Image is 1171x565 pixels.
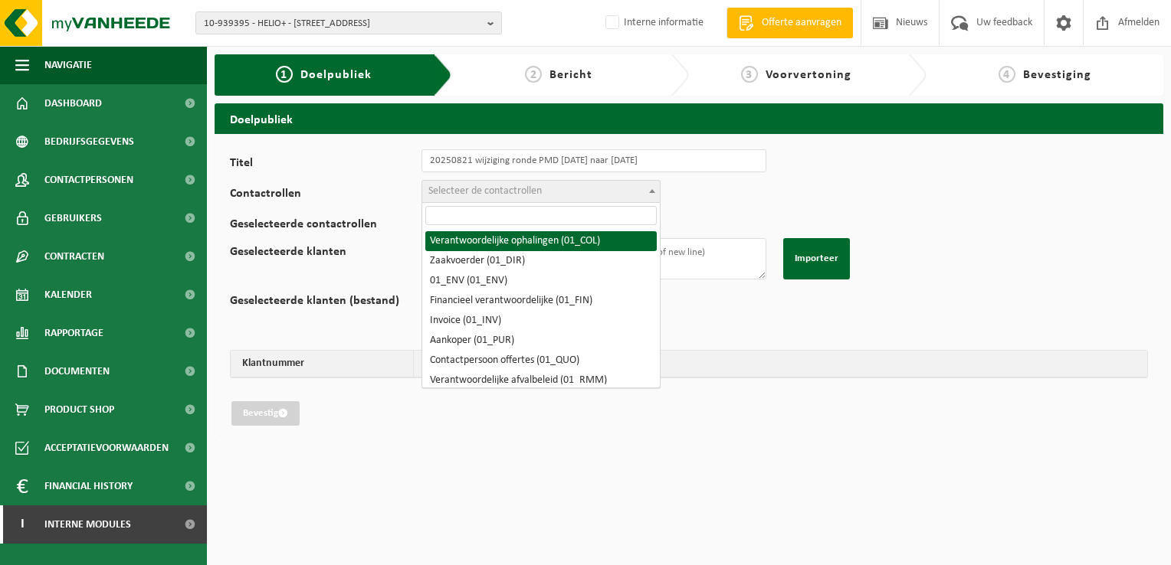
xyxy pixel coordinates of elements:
span: Product Shop [44,390,114,429]
span: Navigatie [44,46,92,84]
span: Bericht [549,69,592,81]
span: Selecteer de contactrollen [428,185,542,197]
span: Gebruikers [44,199,102,237]
label: Contactrollen [230,188,421,203]
span: Doelpubliek [300,69,372,81]
button: 10-939395 - HELIO+ - [STREET_ADDRESS] [195,11,502,34]
li: Verantwoordelijke ophalingen (01_COL) [425,231,657,251]
li: 01_ENV (01_ENV) [425,271,657,291]
h2: Doelpubliek [215,103,1163,133]
th: Klantnummer [231,351,414,377]
li: Verantwoordelijke afvalbeleid (01_RMM) [425,371,657,390]
span: Interne modules [44,505,131,544]
button: Bevestig [231,401,300,426]
label: Geselecteerde contactrollen [230,218,421,230]
span: Contactpersonen [44,161,133,199]
span: Rapportage [44,314,103,352]
span: 4 [999,66,1015,83]
span: Financial History [44,467,133,505]
li: Aankoper (01_PUR) [425,331,657,351]
a: Offerte aanvragen [727,8,853,38]
label: Interne informatie [602,11,704,34]
label: Geselecteerde klanten (bestand) [230,295,421,312]
span: Voorvertoning [766,69,851,81]
li: Invoice (01_INV) [425,311,657,331]
button: Importeer [783,238,850,279]
span: 10-939395 - HELIO+ - [STREET_ADDRESS] [204,12,481,35]
span: Offerte aanvragen [758,15,845,31]
li: Financieel verantwoordelijke (01_FIN) [425,291,657,311]
span: 1 [276,66,293,83]
span: 2 [525,66,542,83]
span: Documenten [44,352,110,390]
span: Bedrijfsgegevens [44,122,134,161]
label: Geselecteerde klanten [230,246,421,279]
li: Zaakvoerder (01_DIR) [425,251,657,271]
span: 3 [741,66,758,83]
label: Titel [230,157,421,172]
span: Contracten [44,237,104,276]
th: Naam klant [414,351,1147,377]
span: Dashboard [44,84,102,122]
span: Kalender [44,276,92,314]
span: I [15,505,29,544]
li: Contactpersoon offertes (01_QUO) [425,351,657,371]
span: Bevestiging [1023,69,1091,81]
span: Acceptatievoorwaarden [44,429,169,467]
